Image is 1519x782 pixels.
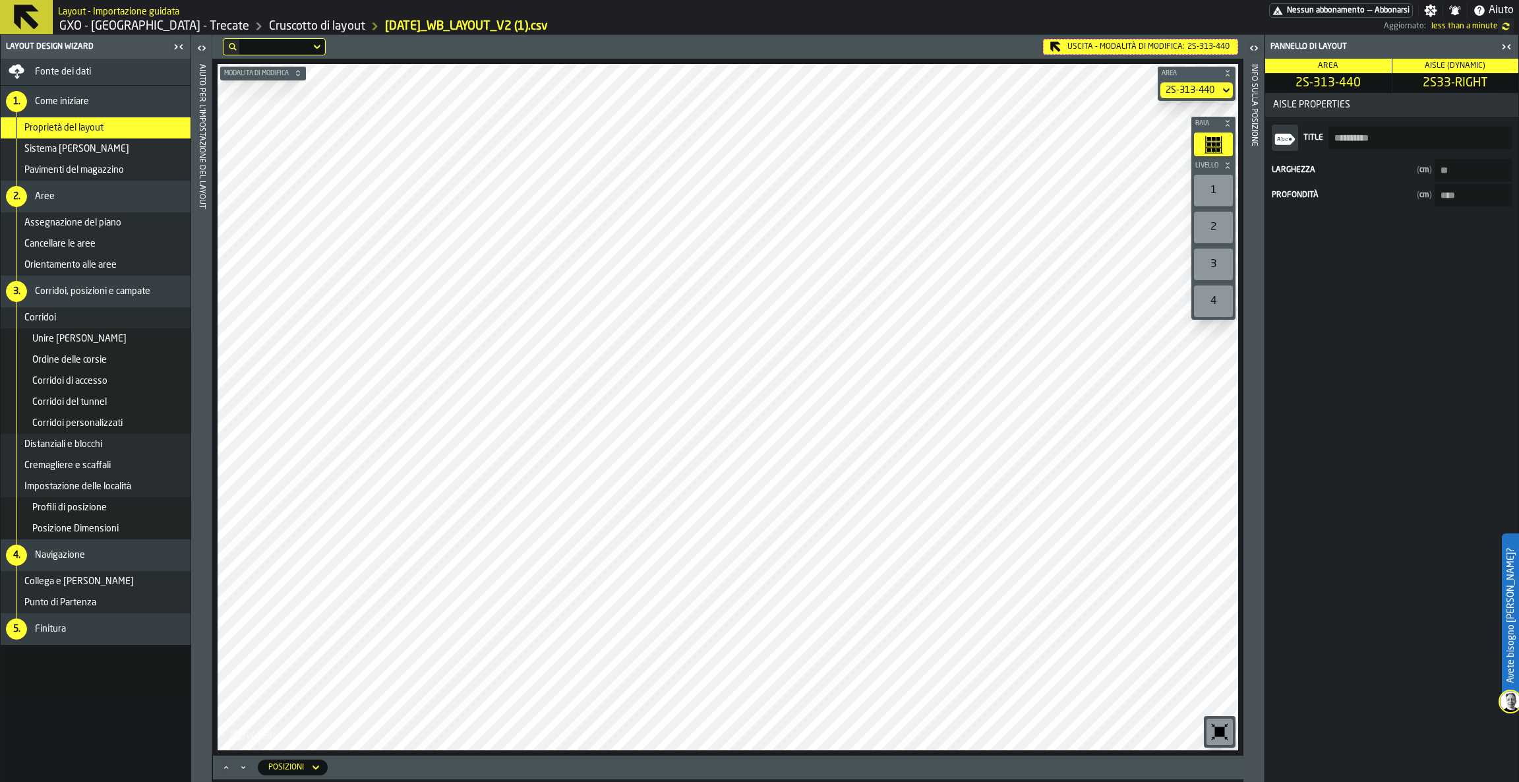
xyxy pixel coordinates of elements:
[1,349,191,371] li: menu Ordine delle corsie
[32,502,107,513] span: Profili di posizione
[32,524,119,534] span: Posizione Dimensioni
[24,239,96,249] span: Cancellare le aree
[1191,209,1236,246] div: button-toolbar-undefined
[1,181,191,212] li: menu Aree
[3,42,169,51] div: Layout Design Wizard
[1367,6,1372,15] span: —
[1,518,191,539] li: menu Posizione Dimensioni
[24,313,56,323] span: Corridoi
[35,67,91,77] span: Fonte dei dati
[1303,133,1323,142] span: Title
[1,307,191,328] li: menu Corridoi
[1,138,191,160] li: menu Sistema di misura
[1,476,191,497] li: menu Impostazione delle località
[1,233,191,255] li: menu Cancellare le aree
[1191,283,1236,320] div: button-toolbar-undefined
[191,35,212,782] header: Aiuto per l'impostazione del layout
[35,624,66,634] span: Finitura
[58,4,179,17] h2: Sub Title
[1,160,191,181] li: menu Pavimenti del magazzino
[169,39,188,55] label: button-toggle-Chiudimi
[1429,191,1432,199] span: )
[1384,22,1426,31] span: Aggiornato:
[1,434,191,455] li: menu Distanziali e blocchi
[1191,130,1236,159] div: button-toolbar-undefined
[269,19,365,34] a: link-to-/wh/i/7274009e-5361-4e21-8e36-7045ee840609/designer
[32,334,127,344] span: Unire [PERSON_NAME]
[197,61,206,779] div: Aiuto per l'impostazione del layout
[1191,246,1236,283] div: button-toolbar-undefined
[1272,191,1412,200] span: Profondità
[1268,76,1389,90] span: 2S-313-440
[1194,175,1233,206] div: 1
[1194,286,1233,317] div: 4
[1,413,191,434] li: menu Corridoi personalizzati
[1,613,191,645] li: menu Finitura
[220,721,295,748] a: logo-header
[1,328,191,349] li: menu Unire le corsie
[35,191,55,202] span: Aree
[258,760,328,775] div: DropdownMenuValue-locations
[1191,172,1236,209] div: button-toolbar-undefined
[1043,39,1238,55] div: Uscita - Modalità di Modifica:
[1,212,191,233] li: menu Assegnazione del piano
[1497,39,1516,55] label: button-toggle-Chiudimi
[1209,721,1230,742] svg: Azzeramento dello zoom e della posizione
[1193,162,1221,169] span: Livello
[32,397,107,407] span: Corridoi del tunnel
[1272,165,1412,175] span: Larghezza
[1191,159,1236,172] button: button-
[1395,76,1516,90] span: 2S33-RIGHT
[1245,38,1263,61] label: button-toggle-Aperto
[1498,18,1514,34] label: button-toggle-undefined
[1417,165,1432,175] span: cm
[35,96,89,107] span: Come iniziare
[1,35,191,59] header: Layout Design Wizard
[6,186,27,207] div: 2.
[1431,22,1498,31] span: 03/09/2025, 09:10:16
[24,439,102,450] span: Distanziali e blocchi
[1429,166,1432,174] span: )
[1328,127,1512,149] input: input-value-Title input-value-Title
[1243,35,1264,782] header: Info sulla posizione
[6,281,27,302] div: 3.
[1,455,191,476] li: menu Cremagliere e scaffali
[235,761,251,774] button: Minimize
[1,371,191,392] li: menu Corridoi di accesso
[1425,62,1485,70] span: Aisle (Dynamic)
[1,497,191,518] li: menu Profili di posizione
[1265,35,1518,59] header: Pannello di layout
[1443,4,1467,17] label: button-toggle-Notifiche
[1187,42,1230,51] span: 2S-313-440
[24,165,124,175] span: Pavimenti del magazzino
[1,539,191,571] li: menu Navigazione
[1417,191,1419,199] span: (
[220,67,306,80] button: button-
[1268,100,1516,110] span: Aisle Properties
[222,70,291,77] span: Modalità di modifica
[24,481,131,492] span: Impostazione delle località
[1204,716,1236,748] div: button-toolbar-undefined
[1,276,191,307] li: menu Corridoi, posizioni e campate
[1158,67,1236,80] button: button-
[229,43,237,51] div: hide filter
[1191,117,1236,130] button: button-
[1,592,191,613] li: menu Punto di Partenza
[193,38,211,61] label: button-toggle-Aperto
[1489,3,1514,18] span: Aiuto
[35,286,150,297] span: Corridoi, posizioni e campate
[24,218,121,228] span: Assegnazione del piano
[1287,6,1365,15] span: Nessun abbonamento
[1269,3,1413,18] div: Abbonamento al menu
[24,260,117,270] span: Orientamento alle aree
[24,460,111,471] span: Cremagliere e scaffali
[1,117,191,138] li: menu Proprietà del layout
[1249,61,1259,779] div: Info sulla posizione
[6,618,27,640] div: 5.
[1,86,191,117] li: menu Come iniziare
[24,144,129,154] span: Sistema [PERSON_NAME]
[32,355,107,365] span: Ordine delle corsie
[6,545,27,566] div: 4.
[1270,184,1513,206] label: input-value-Profondità
[1417,166,1419,174] span: (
